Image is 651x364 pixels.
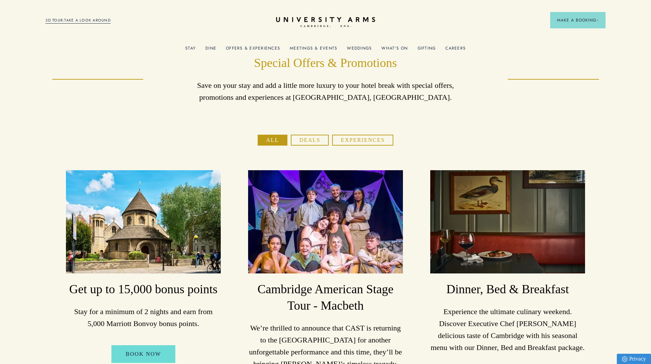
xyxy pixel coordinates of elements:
[622,356,627,362] img: Privacy
[430,170,585,273] img: image-a84cd6be42fa7fc105742933f10646be5f14c709-3000x2000-jpg
[445,46,466,55] a: Careers
[418,46,436,55] a: Gifting
[248,170,403,273] img: image-c8454d006a76c629cd640f06d64df91d64b6d178-2880x1180-heif
[248,281,403,314] h3: Cambridge American Stage Tour - Macbeth
[347,46,372,55] a: Weddings
[550,12,606,28] button: Make a BookingArrow icon
[557,17,599,23] span: Make a Booking
[111,345,176,363] a: Book Now
[430,281,585,298] h3: Dinner, Bed & Breakfast
[185,46,196,55] a: Stay
[291,135,329,146] button: Deals
[66,281,220,298] h3: Get up to 15,000 bonus points
[276,17,375,28] a: Home
[189,79,462,103] p: Save on your stay and add a little more luxury to your hotel break with special offers, promotion...
[226,46,280,55] a: Offers & Experiences
[332,135,393,146] button: Experiences
[290,46,337,55] a: Meetings & Events
[258,135,287,146] button: All
[381,46,408,55] a: What's On
[66,306,220,329] p: Stay for a minimum of 2 nights and earn from 5,000 Marriott Bonvoy bonus points.
[189,55,462,71] h1: Special Offers & Promotions
[596,19,599,22] img: Arrow icon
[66,170,220,273] img: image-a169143ac3192f8fe22129d7686b8569f7c1e8bc-2500x1667-jpg
[45,17,111,24] a: 3D TOUR:TAKE A LOOK AROUND
[617,354,651,364] a: Privacy
[205,46,216,55] a: Dine
[430,306,585,354] p: Experience the ultimate culinary weekend. Discover Executive Chef [PERSON_NAME] delicious taste o...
